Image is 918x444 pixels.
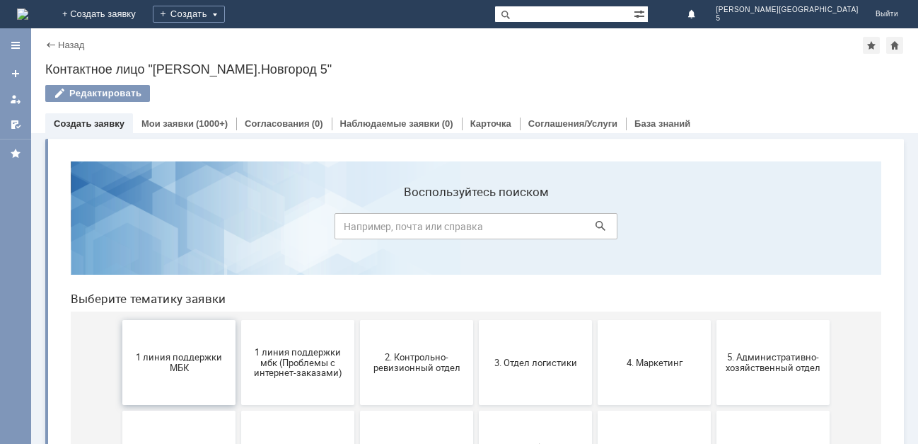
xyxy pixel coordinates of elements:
div: Добавить в избранное [863,37,880,54]
img: logo [17,8,28,20]
a: Соглашения/Услуги [528,118,617,129]
span: Бухгалтерия (для мбк) [542,297,647,308]
button: 1 линия поддержки мбк (Проблемы с интернет-заказами) [182,170,295,255]
a: Мои заявки [141,118,194,129]
button: Бухгалтерия (для мбк) [538,261,651,346]
span: 4. Маркетинг [542,207,647,217]
a: Назад [58,40,84,50]
div: (0) [442,118,453,129]
a: Создать заявку [4,62,27,85]
div: Контактное лицо "[PERSON_NAME].Новгород 5" [45,62,904,76]
span: 7. Служба безопасности [186,297,291,308]
span: 8. Отдел качества [305,297,409,308]
label: Воспользуйтесь поиском [275,35,558,49]
button: 7. Служба безопасности [182,261,295,346]
span: 5. Административно-хозяйственный отдел [661,202,766,223]
a: Карточка [470,118,511,129]
span: 9. Отдел-ИТ (Для МБК и Пекарни) [424,292,528,314]
input: Например, почта или справка [275,63,558,89]
span: Расширенный поиск [634,6,648,20]
span: 3. Отдел логистики [424,207,528,217]
span: [PERSON_NAME]. Услуги ИТ для МБК (оформляет L1) [661,377,766,409]
button: 2. Контрольно-ревизионный отдел [301,170,414,255]
span: 1 линия поддержки МБК [67,202,172,223]
button: Отдел-ИТ (Битрикс24 и CRM) [63,351,176,436]
button: Франчайзинг [419,351,533,436]
button: [PERSON_NAME]. Услуги ИТ для МБК (оформляет L1) [657,351,770,436]
span: Отдел ИТ (1С) [661,297,766,308]
div: (0) [312,118,323,129]
button: 5. Административно-хозяйственный отдел [657,170,770,255]
a: Создать заявку [54,118,124,129]
button: 1 линия поддержки МБК [63,170,176,255]
button: Отдел-ИТ (Офис) [182,351,295,436]
span: [PERSON_NAME][GEOGRAPHIC_DATA] [716,6,859,14]
span: Финансовый отдел [305,388,409,399]
div: Создать [153,6,225,23]
a: Наблюдаемые заявки [340,118,440,129]
button: Отдел ИТ (1С) [657,261,770,346]
span: 1 линия поддержки мбк (Проблемы с интернет-заказами) [186,196,291,228]
button: 4. Маркетинг [538,170,651,255]
button: 3. Отдел логистики [419,170,533,255]
a: Перейти на домашнюю страницу [17,8,28,20]
div: (1000+) [196,118,228,129]
a: База знаний [634,118,690,129]
a: Мои согласования [4,113,27,136]
a: Мои заявки [4,88,27,110]
span: Это соглашение не активно! [542,383,647,404]
span: Отдел-ИТ (Офис) [186,388,291,399]
button: 9. Отдел-ИТ (Для МБК и Пекарни) [419,261,533,346]
header: Выберите тематику заявки [11,142,822,156]
span: 6. Закупки [67,297,172,308]
a: Согласования [245,118,310,129]
span: 5 [716,14,859,23]
span: 2. Контрольно-ревизионный отдел [305,202,409,223]
button: Финансовый отдел [301,351,414,436]
span: Отдел-ИТ (Битрикс24 и CRM) [67,383,172,404]
div: Сделать домашней страницей [886,37,903,54]
button: Это соглашение не активно! [538,351,651,436]
span: Франчайзинг [424,388,528,399]
button: 8. Отдел качества [301,261,414,346]
button: 6. Закупки [63,261,176,346]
